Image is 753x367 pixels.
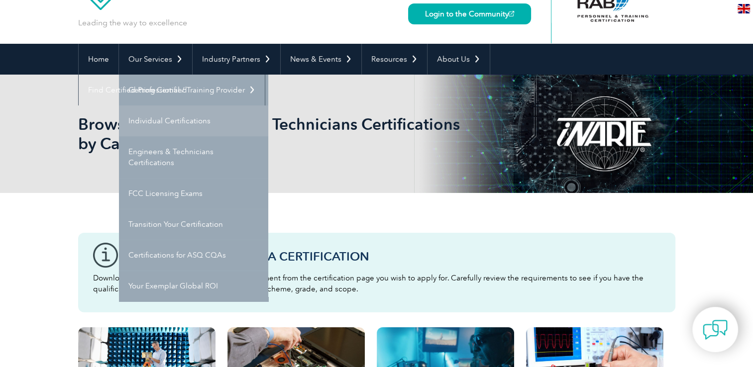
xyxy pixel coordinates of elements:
a: Your Exemplar Global ROI [119,271,268,301]
img: open_square.png [509,11,514,16]
a: Resources [362,44,427,75]
a: News & Events [281,44,361,75]
p: Leading the way to excellence [78,17,187,28]
p: Download the “Certification Requirements” document from the certification page you wish to apply ... [93,273,660,294]
a: Certifications for ASQ CQAs [119,240,268,271]
a: Individual Certifications [119,105,268,136]
img: en [738,4,750,13]
h3: Before You Apply For a Certification [123,250,660,263]
h1: Browse All Engineers and Technicians Certifications by Category [78,114,460,153]
a: Our Services [119,44,192,75]
a: About Us [428,44,490,75]
a: Find Certified Professional / Training Provider [79,75,265,105]
a: Home [79,44,118,75]
a: FCC Licensing Exams [119,178,268,209]
a: Transition Your Certification [119,209,268,240]
a: Industry Partners [193,44,280,75]
a: Engineers & Technicians Certifications [119,136,268,178]
a: Login to the Community [408,3,531,24]
img: contact-chat.png [703,317,728,342]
